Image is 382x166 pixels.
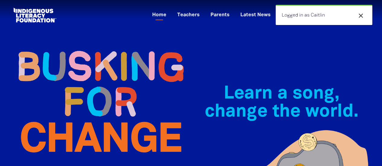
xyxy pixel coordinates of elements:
[174,10,203,20] a: Teachers
[207,10,233,20] a: Parents
[357,12,364,19] i: close
[205,86,358,120] span: Learn a song, change the world.
[149,10,170,20] a: Home
[276,5,372,25] div: Logged in as Caitlin
[355,12,366,20] button: close
[237,10,274,20] a: Latest News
